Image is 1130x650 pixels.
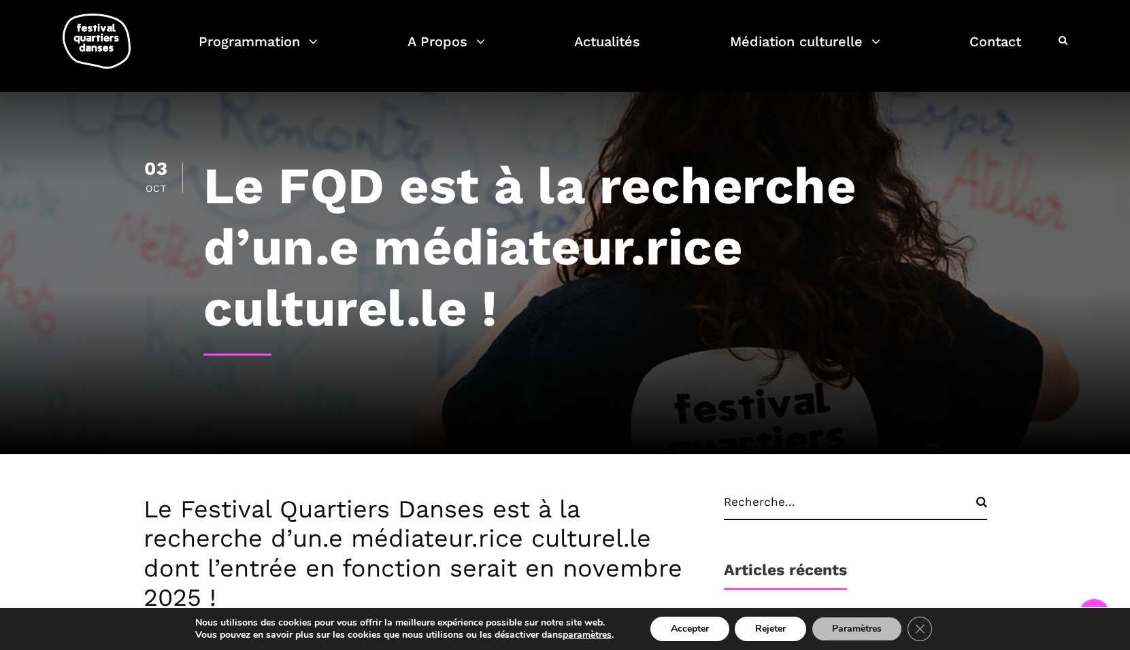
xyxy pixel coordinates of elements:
p: Nous utilisons des cookies pour vous offrir la meilleure expérience possible sur notre site web. [195,617,614,629]
div: Oct [144,184,169,193]
a: Actualités [574,30,640,70]
input: Recherche... [724,495,987,520]
h1: Articles récents [724,561,847,590]
button: Rejeter [735,617,806,641]
img: logo-fqd-med [63,14,131,69]
a: A Propos [408,30,485,70]
button: paramètres [563,629,612,641]
div: 03 [144,160,169,178]
button: Paramètres [812,617,902,641]
p: Vous pouvez en savoir plus sur les cookies que nous utilisons ou les désactiver dans . [195,629,614,641]
h1: Le FQD est à la recherche d’un.e médiateur.rice culturel.le ! [203,155,987,339]
h3: Le Festival Quartiers Danses est à la recherche d’un.e médiateur.rice culturel.le dont l’entrée e... [144,495,697,613]
button: Accepter [650,617,729,641]
a: Contact [969,30,1021,70]
a: Programmation [199,30,318,70]
a: Médiation culturelle [730,30,880,70]
button: Close GDPR Cookie Banner [908,617,932,641]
